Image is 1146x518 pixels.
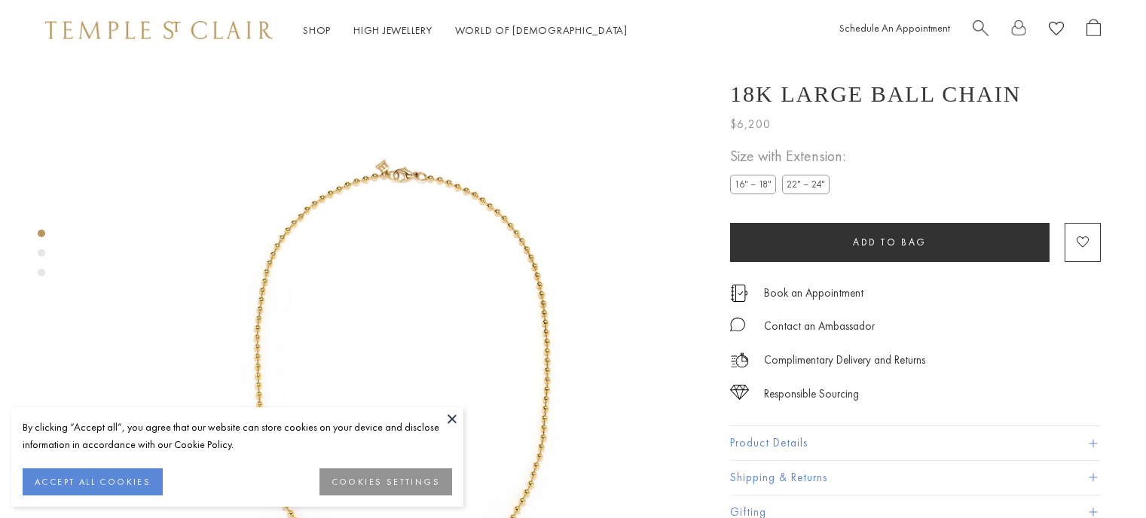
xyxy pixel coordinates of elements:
[303,21,628,40] nav: Main navigation
[730,81,1021,107] h1: 18K Large Ball Chain
[45,21,273,39] img: Temple St. Clair
[764,385,859,404] div: Responsible Sourcing
[730,426,1101,460] button: Product Details
[23,468,163,495] button: ACCEPT ALL COOKIES
[839,21,950,35] a: Schedule An Appointment
[764,317,875,336] div: Contact an Ambassador
[730,114,771,134] span: $6,200
[303,23,331,37] a: ShopShop
[764,285,863,301] a: Book an Appointment
[23,419,452,453] div: By clicking “Accept all”, you agree that our website can store cookies on your device and disclos...
[730,285,748,302] img: icon_appointment.svg
[1086,19,1101,42] a: Open Shopping Bag
[764,351,925,370] p: Complimentary Delivery and Returns
[319,468,452,495] button: COOKIES SETTINGS
[455,23,628,37] a: World of [DEMOGRAPHIC_DATA]World of [DEMOGRAPHIC_DATA]
[730,385,749,400] img: icon_sourcing.svg
[782,175,830,193] label: 22" – 24"
[730,175,776,193] label: 16" – 18"
[730,461,1101,495] button: Shipping & Returns
[730,317,745,332] img: MessageIcon-01_2.svg
[1049,19,1064,42] a: View Wishlist
[730,223,1050,262] button: Add to bag
[973,19,989,42] a: Search
[38,226,45,288] div: Product gallery navigation
[353,23,432,37] a: High JewelleryHigh Jewellery
[730,144,845,169] span: Size with Extension:
[730,351,749,370] img: icon_delivery.svg
[853,236,927,248] span: Add to bag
